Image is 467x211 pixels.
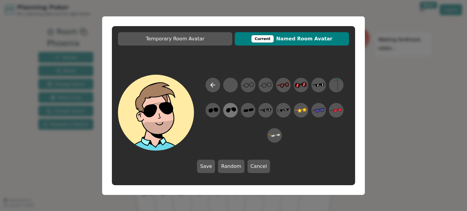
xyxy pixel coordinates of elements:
button: Save [197,160,215,173]
button: Cancel [247,160,270,173]
button: CurrentNamed Room Avatar [235,32,349,46]
div: This avatar will be displayed in dedicated rooms [251,35,274,43]
button: Temporary Room Avatar [118,32,232,46]
span: Named Room Avatar [238,35,346,43]
span: Temporary Room Avatar [121,35,229,43]
button: Random [218,160,244,173]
